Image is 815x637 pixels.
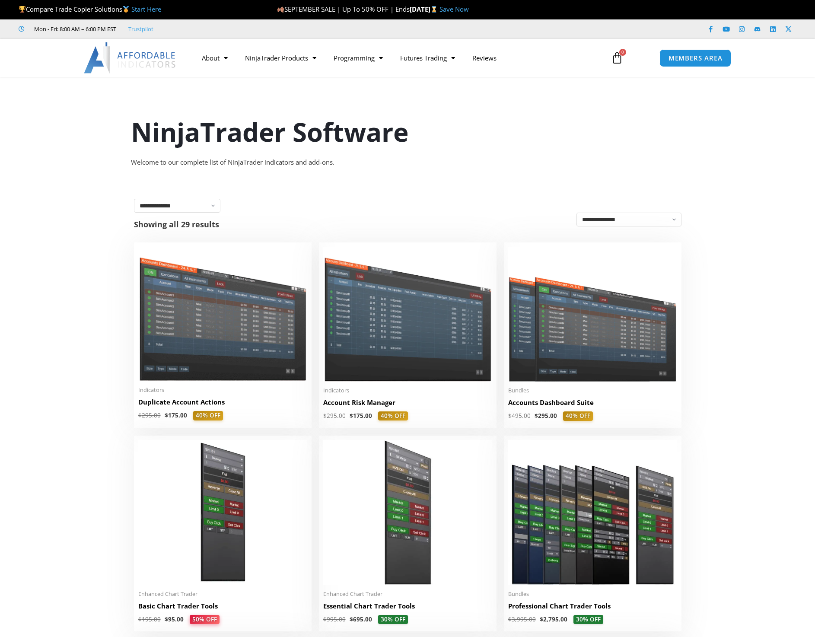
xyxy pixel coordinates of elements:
[138,440,307,585] img: BasicTools
[193,48,601,68] nav: Menu
[138,247,307,381] img: Duplicate Account Actions
[32,24,116,34] span: Mon - Fri: 8:00 AM – 6:00 PM EST
[350,412,372,420] bdi: 175.00
[19,5,161,13] span: Compare Trade Copier Solutions
[277,5,410,13] span: SEPTEMBER SALE | Up To 50% OFF | Ends
[508,398,677,407] h2: Accounts Dashboard Suite
[131,156,684,169] div: Welcome to our complete list of NinjaTrader indicators and add-ons.
[508,615,536,623] bdi: 3,995.00
[535,412,557,420] bdi: 295.00
[508,412,512,420] span: $
[431,6,437,13] img: ⌛
[378,411,408,421] span: 40% OFF
[508,602,677,615] a: Professional Chart Trader Tools
[508,398,677,411] a: Accounts Dashboard Suite
[350,615,372,623] bdi: 695.00
[323,615,346,623] bdi: 995.00
[138,411,161,419] bdi: 295.00
[323,387,492,394] span: Indicators
[508,615,512,623] span: $
[573,615,603,624] span: 30% OFF
[323,398,492,407] h2: Account Risk Manager
[138,602,307,615] a: Basic Chart Trader Tools
[439,5,469,13] a: Save Now
[236,48,325,68] a: NinjaTrader Products
[138,386,307,394] span: Indicators
[323,602,492,611] h2: Essential Chart Trader Tools
[350,412,353,420] span: $
[325,48,392,68] a: Programming
[134,220,219,228] p: Showing all 29 results
[508,602,677,611] h2: Professional Chart Trader Tools
[193,48,236,68] a: About
[138,590,307,598] span: Enhanced Chart Trader
[138,615,161,623] bdi: 195.00
[138,411,142,419] span: $
[378,615,408,624] span: 30% OFF
[508,440,677,585] img: ProfessionalToolsBundlePage
[165,411,168,419] span: $
[190,615,220,624] span: 50% OFF
[540,615,543,623] span: $
[131,5,161,13] a: Start Here
[131,114,684,150] h1: NinjaTrader Software
[138,398,307,407] h2: Duplicate Account Actions
[659,49,732,67] a: MEMBERS AREA
[508,412,531,420] bdi: 495.00
[323,412,327,420] span: $
[598,45,636,70] a: 0
[138,615,142,623] span: $
[392,48,464,68] a: Futures Trading
[508,387,677,394] span: Bundles
[165,615,184,623] bdi: 95.00
[535,412,538,420] span: $
[508,590,677,598] span: Bundles
[84,42,177,73] img: LogoAI | Affordable Indicators – NinjaTrader
[563,411,593,421] span: 40% OFF
[508,247,677,382] img: Accounts Dashboard Suite
[138,602,307,611] h2: Basic Chart Trader Tools
[323,412,346,420] bdi: 295.00
[19,6,25,13] img: 🏆
[323,590,492,598] span: Enhanced Chart Trader
[123,6,129,13] img: 🥇
[576,213,681,226] select: Shop order
[165,615,168,623] span: $
[323,398,492,411] a: Account Risk Manager
[410,5,439,13] strong: [DATE]
[193,411,223,420] span: 40% OFF
[350,615,353,623] span: $
[138,398,307,411] a: Duplicate Account Actions
[619,49,626,56] span: 0
[277,6,284,13] img: 🍂
[128,24,153,34] a: Trustpilot
[165,411,187,419] bdi: 175.00
[323,247,492,381] img: Account Risk Manager
[540,615,567,623] bdi: 2,795.00
[323,615,327,623] span: $
[464,48,505,68] a: Reviews
[669,55,723,61] span: MEMBERS AREA
[323,602,492,615] a: Essential Chart Trader Tools
[323,440,492,585] img: Essential Chart Trader Tools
